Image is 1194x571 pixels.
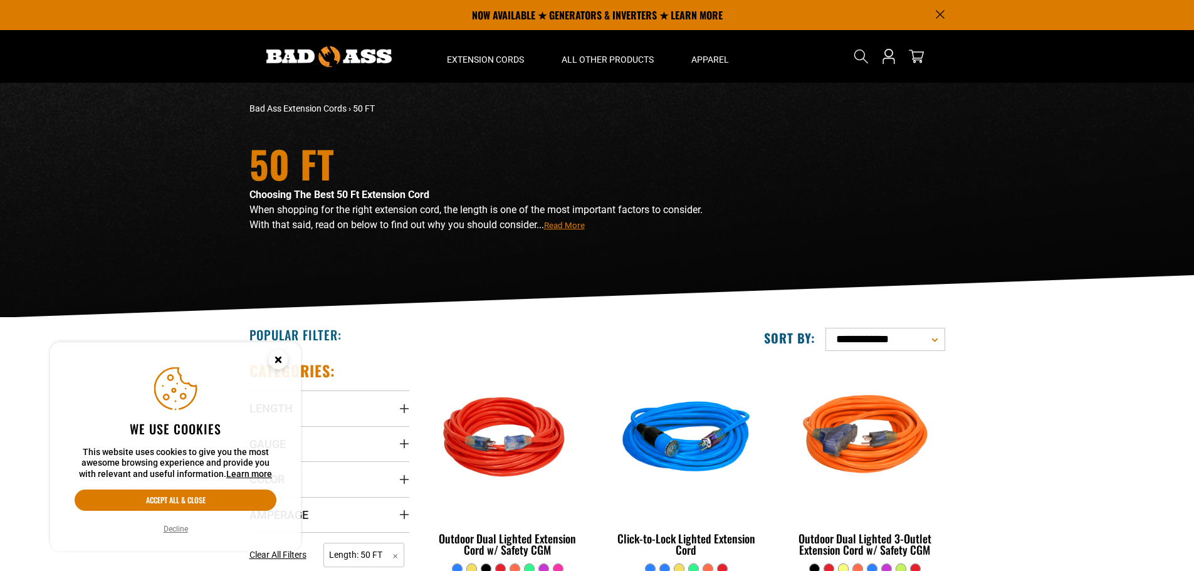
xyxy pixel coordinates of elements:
span: Length: 50 FT [323,543,404,567]
div: Click-to-Lock Lighted Extension Cord [606,533,766,555]
a: blue Click-to-Lock Lighted Extension Cord [606,361,766,563]
a: Length: 50 FT [323,548,404,560]
span: Extension Cords [447,54,524,65]
img: Red [429,367,587,511]
aside: Cookie Consent [50,342,301,552]
img: orange [786,367,944,511]
a: Red Outdoor Dual Lighted Extension Cord w/ Safety CGM [428,361,588,563]
summary: Apparel [673,30,748,83]
nav: breadcrumbs [249,102,707,115]
div: Outdoor Dual Lighted 3-Outlet Extension Cord w/ Safety CGM [785,533,945,555]
summary: All Other Products [543,30,673,83]
p: When shopping for the right extension cord, the length is one of the most important factors to co... [249,202,707,233]
summary: Extension Cords [428,30,543,83]
a: Clear All Filters [249,548,312,562]
summary: Amperage [249,497,409,532]
a: Bad Ass Extension Cords [249,103,347,113]
div: Outdoor Dual Lighted Extension Cord w/ Safety CGM [428,533,588,555]
summary: Length [249,390,409,426]
img: blue [607,367,765,511]
span: Clear All Filters [249,550,306,560]
a: orange Outdoor Dual Lighted 3-Outlet Extension Cord w/ Safety CGM [785,361,945,563]
h1: 50 FT [249,145,707,182]
p: This website uses cookies to give you the most awesome browsing experience and provide you with r... [75,447,276,480]
span: Read More [544,221,585,230]
span: › [348,103,351,113]
summary: Gauge [249,426,409,461]
a: Learn more [226,469,272,479]
span: 50 FT [353,103,375,113]
span: Apparel [691,54,729,65]
button: Decline [160,523,192,535]
summary: Search [851,46,871,66]
strong: Choosing The Best 50 Ft Extension Cord [249,189,429,201]
button: Accept all & close [75,490,276,511]
summary: Color [249,461,409,496]
span: All Other Products [562,54,654,65]
img: Bad Ass Extension Cords [266,46,392,67]
h2: We use cookies [75,421,276,437]
h2: Popular Filter: [249,327,342,343]
label: Sort by: [764,330,815,346]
